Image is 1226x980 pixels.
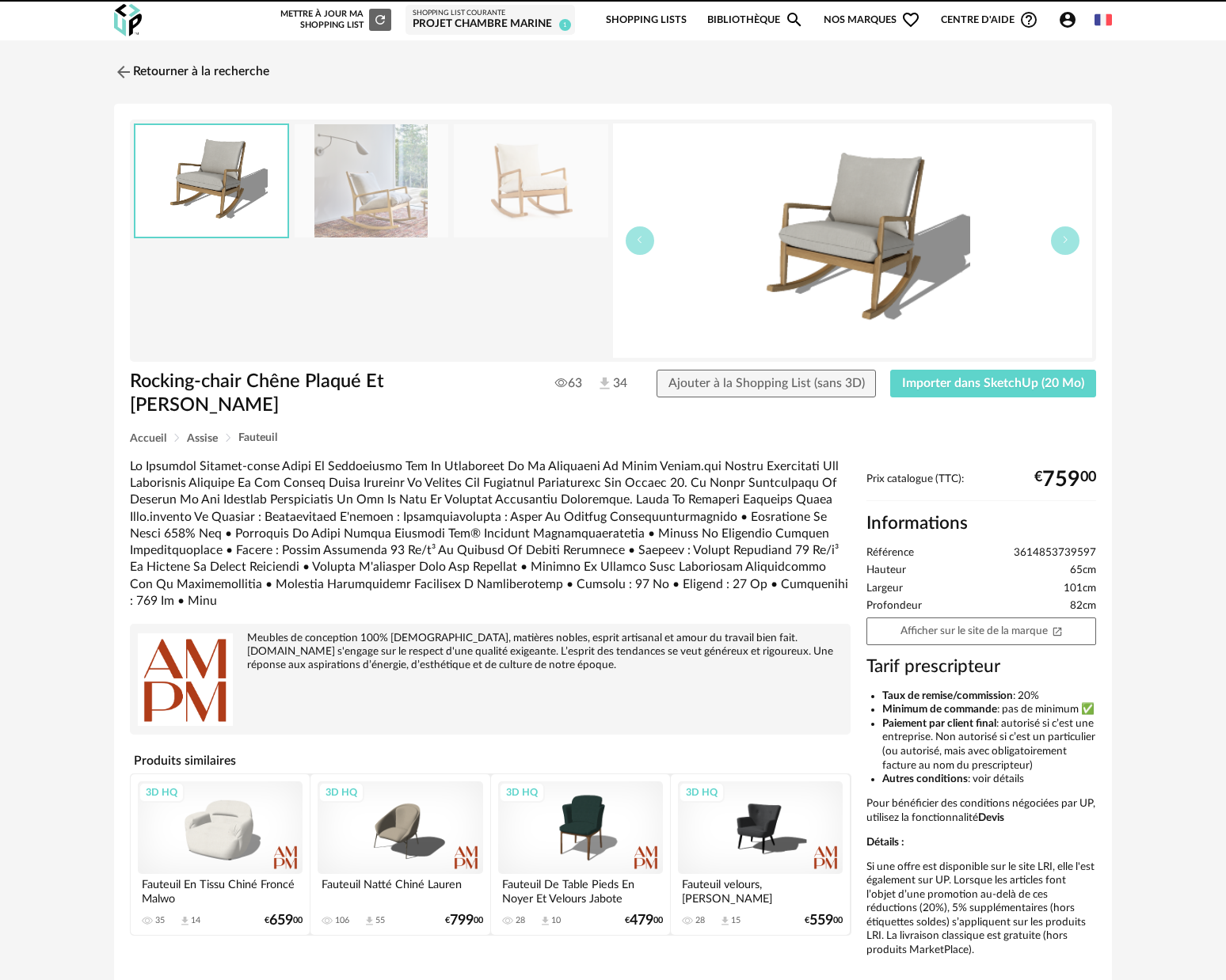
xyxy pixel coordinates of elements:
span: 759 [1042,473,1080,486]
b: Minimum de commande [882,704,997,715]
b: Paiement par client final [882,718,996,729]
img: Téléchargements [596,375,613,392]
button: Importer dans SketchUp (20 Mo) [890,370,1096,398]
span: Hauteur [866,564,906,578]
div: € 00 [265,915,303,926]
h3: Tarif prescripteur [866,655,1096,678]
div: Prix catalogue (TTC): [866,473,1096,502]
span: 34 [596,375,627,393]
li: : voir détails [882,773,1096,787]
span: 559 [809,915,833,926]
span: Account Circle icon [1058,10,1077,29]
div: 28 [695,915,705,926]
span: Help Circle Outline icon [1019,10,1038,29]
span: Refresh icon [373,15,387,24]
span: Magnify icon [785,10,804,29]
span: Account Circle icon [1058,10,1084,29]
span: Nos marques [824,2,920,39]
span: 63 [555,375,582,391]
span: Ajouter à la Shopping List (sans 3D) [668,377,865,389]
div: € 00 [1034,473,1096,486]
div: Mettre à jour ma Shopping List [277,9,391,31]
span: Importer dans SketchUp (20 Mo) [902,377,1084,389]
span: Heart Outline icon [901,10,920,29]
div: 55 [375,915,385,926]
div: 3D HQ [499,782,545,803]
span: Fauteuil [238,432,277,443]
div: 3D HQ [318,782,364,803]
span: Open In New icon [1052,625,1063,636]
span: Download icon [364,915,375,927]
div: € 00 [445,915,483,926]
span: 82cm [1070,599,1096,613]
div: 3D HQ [139,782,185,803]
h1: Rocking-chair Chêne Plaqué Et [PERSON_NAME] [130,370,524,418]
div: Meubles de conception 100% [DEMOGRAPHIC_DATA], matières nobles, esprit artisanal et amour du trav... [138,632,843,672]
div: 15 [731,915,741,926]
div: 14 [191,915,200,926]
span: 65cm [1070,564,1096,578]
div: Fauteuil En Tissu Chiné Froncé Malwo [138,874,303,906]
span: 3614853739597 [1014,546,1096,560]
a: Afficher sur le site de la marqueOpen In New icon [866,617,1096,645]
div: Lo Ipsumdol Sitamet-conse Adipi El Seddoeiusmo Tem In Utlaboreet Do Ma Aliquaeni Ad Minim Veniam.... [130,458,851,610]
img: brand logo [138,632,233,727]
span: Largeur [866,582,903,596]
button: Ajouter à la Shopping List (sans 3D) [657,370,877,398]
span: 659 [269,915,293,926]
img: 6c552e2ceb05b642bb8401c208aef737.jpg [454,124,607,237]
span: 799 [450,915,474,926]
div: 35 [155,915,165,926]
div: 3D HQ [679,782,725,803]
p: Pour bénéficier des conditions négociées par UP, utilisez la fonctionnalité [866,797,1096,825]
a: 3D HQ Fauteuil velours, [PERSON_NAME] 28 Download icon 15 €55900 [671,774,850,935]
div: 106 [335,915,349,926]
b: Taux de remise/commission [882,690,1013,701]
div: Shopping List courante [413,9,568,18]
span: 1 [559,19,571,31]
a: Retourner à la recherche [114,55,269,89]
a: BibliothèqueMagnify icon [707,2,804,39]
span: Centre d'aideHelp Circle Outline icon [941,10,1038,29]
img: thumbnail.png [613,123,1092,358]
img: 1c2476f6340375b23a325b0bdcf00ba0.jpg [295,124,448,237]
a: 3D HQ Fauteuil Natté Chiné Lauren 106 Download icon 55 €79900 [310,774,489,935]
a: Shopping List courante Projet Chambre Marine 1 [413,9,568,32]
b: Devis [978,812,1004,823]
span: Profondeur [866,599,922,613]
span: Référence [866,546,914,560]
b: Autres conditions [882,773,968,784]
li: : pas de minimum ✅ [882,703,1096,717]
li: : 20% [882,689,1096,704]
div: Projet Chambre Marine [413,17,568,32]
span: Download icon [719,915,731,927]
span: 479 [630,915,653,926]
a: 3D HQ Fauteuil En Tissu Chiné Froncé Malwo 35 Download icon 14 €65900 [131,774,310,935]
span: Download icon [179,915,191,927]
a: Shopping Lists [606,2,687,39]
div: € 00 [805,915,843,926]
img: svg+xml;base64,PHN2ZyB3aWR0aD0iMjQiIGhlaWdodD0iMjQiIHZpZXdCb3g9IjAgMCAyNCAyNCIgZmlsbD0ibm9uZSIgeG... [114,63,133,82]
b: Détails : [866,837,904,848]
span: 101cm [1064,582,1096,596]
img: thumbnail.png [135,125,287,237]
div: Breadcrumb [130,432,1096,444]
span: Accueil [130,433,166,444]
p: Si une offre est disponible sur le site LRI, elle l'est également sur UP. Lorsque les articles fo... [866,860,1096,958]
div: Fauteuil Natté Chiné Lauren [318,874,482,906]
img: fr [1095,11,1112,28]
a: 3D HQ Fauteuil De Table Pieds En Noyer Et Velours Jabote 28 Download icon 10 €47900 [491,774,670,935]
div: € 00 [625,915,663,926]
li: : autorisé si c’est une entreprise. Non autorisé si c’est un particulier (ou autorisé, mais avec ... [882,717,1096,773]
span: Download icon [539,915,551,927]
div: Fauteuil De Table Pieds En Noyer Et Velours Jabote [498,874,663,906]
div: 10 [551,915,561,926]
h2: Informations [866,512,1096,535]
h4: Produits similaires [130,749,851,773]
img: OXP [114,4,142,36]
div: 28 [516,915,525,926]
span: Assise [187,433,218,444]
div: Fauteuil velours, [PERSON_NAME] [678,874,843,906]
